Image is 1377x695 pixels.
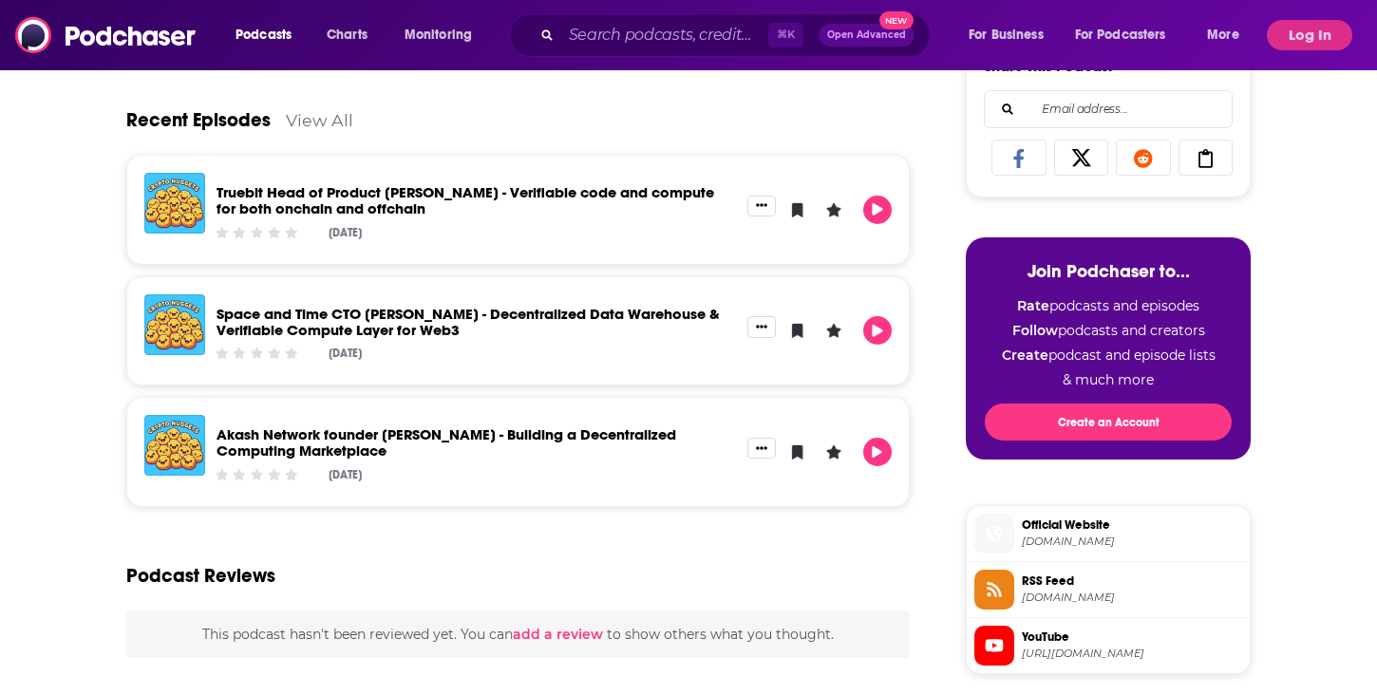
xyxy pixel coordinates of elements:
[969,22,1044,48] span: For Business
[314,20,379,50] a: Charts
[974,570,1242,610] a: RSS Feed[DOMAIN_NAME]
[327,22,368,48] span: Charts
[144,294,205,355] img: Space and Time CTO Scott Dykstra - Decentralized Data Warehouse & Verifiable Compute Layer for Web3
[329,468,362,481] div: [DATE]
[827,30,906,40] span: Open Advanced
[1022,591,1242,605] span: anchor.fm
[561,20,768,50] input: Search podcasts, credits, & more...
[1000,91,1217,127] input: Email address...
[1179,140,1234,176] a: Copy Link
[202,626,834,643] span: This podcast hasn't been reviewed yet. You can to show others what you thought.
[985,322,1232,339] li: podcasts and creators
[217,183,714,217] a: Truebit Head of Product Blane Sims - Verifiable code and compute for both onchain and offchain
[1207,22,1239,48] span: More
[985,297,1232,314] li: podcasts and episodes
[985,347,1232,364] li: podcast and episode lists
[513,624,603,645] button: add a review
[329,347,362,360] div: [DATE]
[1022,573,1242,590] span: RSS Feed
[1267,20,1352,50] button: Log In
[783,196,812,224] button: Bookmark Episode
[991,140,1047,176] a: Share on Facebook
[863,316,892,345] button: Play
[820,438,848,466] button: Leave a Rating
[1075,22,1166,48] span: For Podcasters
[15,17,198,53] img: Podchaser - Follow, Share and Rate Podcasts
[214,225,300,239] div: Community Rating: 0 out of 5
[863,196,892,224] button: Play
[1022,517,1242,534] span: Official Website
[747,438,776,459] button: Show More Button
[1063,20,1194,50] button: open menu
[214,347,300,361] div: Community Rating: 0 out of 5
[984,90,1233,128] div: Search followers
[747,316,776,337] button: Show More Button
[879,11,914,29] span: New
[819,24,915,47] button: Open AdvancedNew
[236,22,292,48] span: Podcasts
[974,626,1242,666] a: YouTube[URL][DOMAIN_NAME]
[985,404,1232,441] button: Create an Account
[955,20,1067,50] button: open menu
[985,371,1232,388] li: & much more
[1022,629,1242,646] span: YouTube
[217,425,676,460] a: Akash Network founder Greg Osuri - Building a Decentralized Computing Marketplace
[820,316,848,345] button: Leave a Rating
[1022,535,1242,549] span: cryptonuggets.xyz
[214,467,300,481] div: Community Rating: 0 out of 5
[144,415,205,476] img: Akash Network founder Greg Osuri - Building a Decentralized Computing Marketplace
[783,438,812,466] button: Bookmark Episode
[144,173,205,234] img: Truebit Head of Product Blane Sims - Verifiable code and compute for both onchain and offchain
[126,108,271,132] a: Recent Episodes
[768,23,803,47] span: ⌘ K
[217,305,720,339] a: Space and Time CTO Scott Dykstra - Decentralized Data Warehouse & Verifiable Compute Layer for Web3
[1022,647,1242,661] span: https://www.youtube.com/@CryptoNuggetsPod
[985,260,1232,282] h3: Join Podchaser to...
[329,226,362,239] div: [DATE]
[747,196,776,216] button: Show More Button
[1017,297,1049,314] strong: Rate
[820,196,848,224] button: Leave a Rating
[286,110,353,130] a: View All
[974,514,1242,554] a: Official Website[DOMAIN_NAME]
[1116,140,1171,176] a: Share on Reddit
[783,316,812,345] button: Bookmark Episode
[1002,347,1048,364] strong: Create
[405,22,472,48] span: Monitoring
[527,13,949,57] div: Search podcasts, credits, & more...
[126,564,275,588] h3: Podcast Reviews
[1054,140,1109,176] a: Share on X/Twitter
[391,20,497,50] button: open menu
[863,438,892,466] button: Play
[222,20,316,50] button: open menu
[1012,322,1058,339] strong: Follow
[1194,20,1263,50] button: open menu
